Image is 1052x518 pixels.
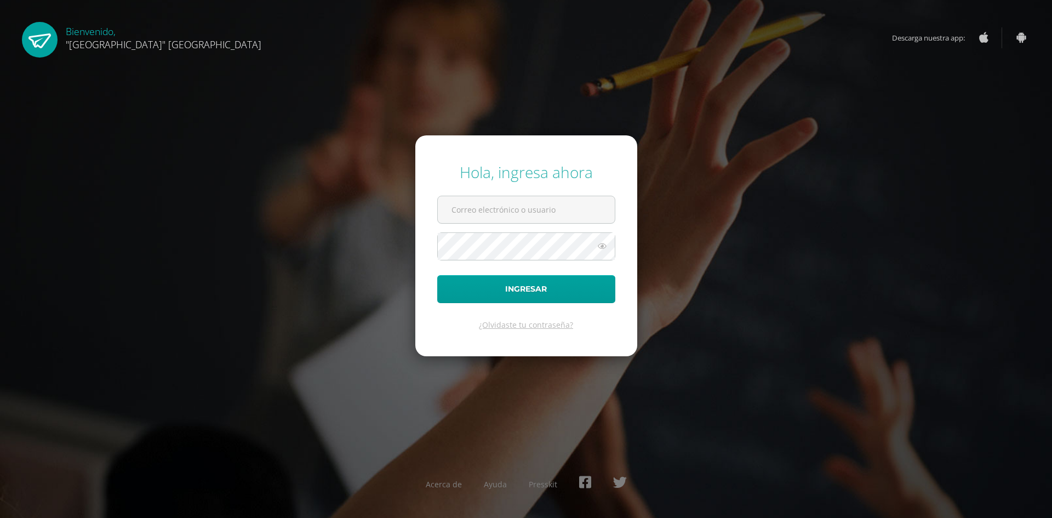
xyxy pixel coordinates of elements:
[529,479,557,489] a: Presskit
[437,162,615,183] div: Hola, ingresa ahora
[437,275,615,303] button: Ingresar
[484,479,507,489] a: Ayuda
[66,22,261,51] div: Bienvenido,
[66,38,261,51] span: "[GEOGRAPHIC_DATA]" [GEOGRAPHIC_DATA]
[892,27,976,48] span: Descarga nuestra app:
[426,479,462,489] a: Acerca de
[438,196,615,223] input: Correo electrónico o usuario
[479,320,573,330] a: ¿Olvidaste tu contraseña?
